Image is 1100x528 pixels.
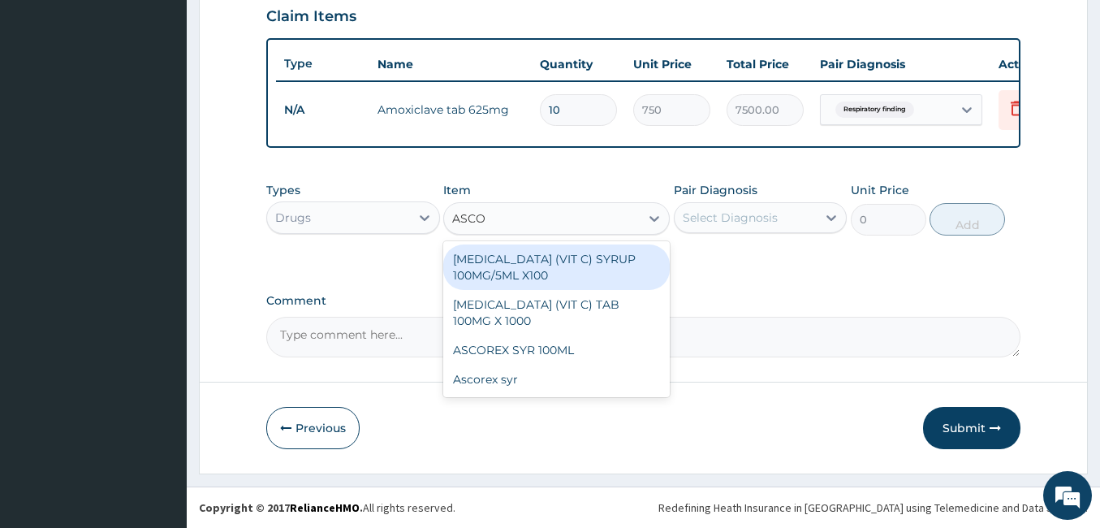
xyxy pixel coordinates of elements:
[625,48,718,80] th: Unit Price
[443,365,670,394] div: Ascorex syr
[658,500,1088,516] div: Redefining Heath Insurance in [GEOGRAPHIC_DATA] using Telemedicine and Data Science!
[851,182,909,198] label: Unit Price
[443,245,670,290] div: [MEDICAL_DATA] (VIT C) SYRUP 100MG/5ML X100
[369,93,532,126] td: Amoxiclave tab 625mg
[266,184,300,197] label: Types
[369,48,532,80] th: Name
[532,48,625,80] th: Quantity
[84,91,273,112] div: Chat with us now
[443,182,471,198] label: Item
[990,48,1072,80] th: Actions
[266,294,1020,308] label: Comment
[266,8,305,47] div: Minimize live chat window
[443,335,670,365] div: ASCOREX SYR 100ML
[930,203,1005,236] button: Add
[276,49,369,79] th: Type
[923,407,1020,449] button: Submit
[443,290,670,335] div: [MEDICAL_DATA] (VIT C) TAB 100MG X 1000
[266,407,360,449] button: Previous
[199,500,363,515] strong: Copyright © 2017 .
[276,95,369,125] td: N/A
[835,102,914,118] span: Respiratory finding
[94,160,224,324] span: We're online!
[8,354,309,411] textarea: Type your message and hit 'Enter'
[290,500,360,515] a: RelianceHMO
[718,48,812,80] th: Total Price
[683,210,778,226] div: Select Diagnosis
[674,182,757,198] label: Pair Diagnosis
[275,210,311,226] div: Drugs
[812,48,990,80] th: Pair Diagnosis
[266,8,356,26] h3: Claim Items
[187,487,1100,528] footer: All rights reserved.
[30,81,66,122] img: d_794563401_company_1708531726252_794563401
